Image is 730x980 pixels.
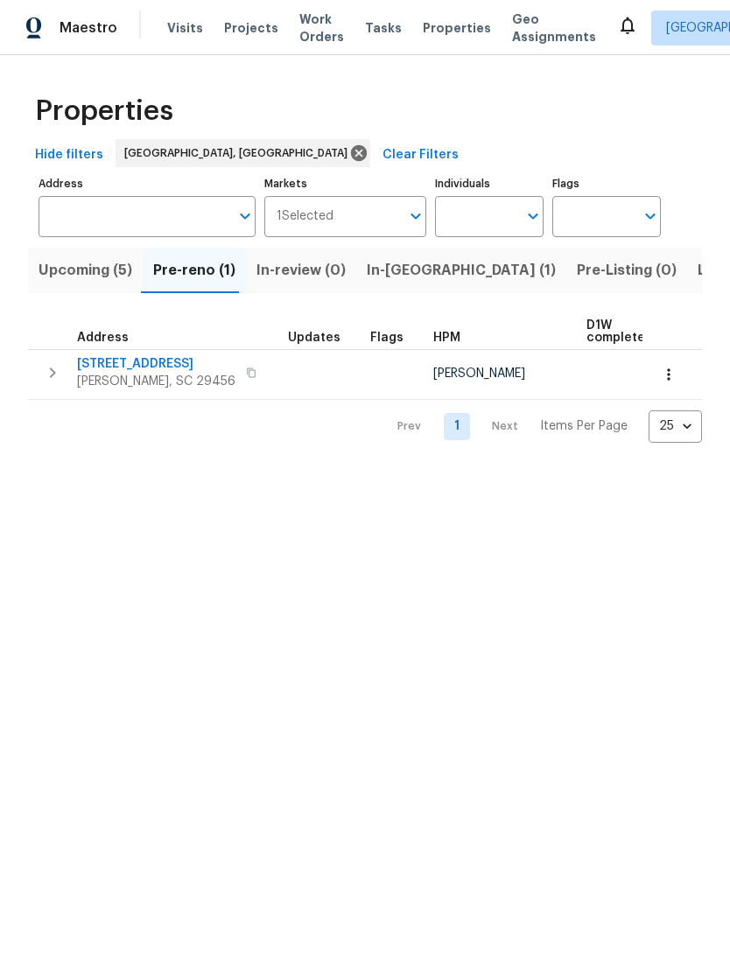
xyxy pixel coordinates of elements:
[577,258,677,283] span: Pre-Listing (0)
[153,258,235,283] span: Pre-reno (1)
[365,22,402,34] span: Tasks
[367,258,556,283] span: In-[GEOGRAPHIC_DATA] (1)
[435,178,544,189] label: Individuals
[60,19,117,37] span: Maestro
[233,204,257,228] button: Open
[540,417,628,435] p: Items Per Page
[288,332,340,344] span: Updates
[77,355,235,373] span: [STREET_ADDRESS]
[264,178,427,189] label: Markets
[512,10,596,45] span: Geo Assignments
[433,332,460,344] span: HPM
[299,10,344,45] span: Work Orders
[383,144,459,166] span: Clear Filters
[35,144,103,166] span: Hide filters
[77,332,129,344] span: Address
[124,144,354,162] span: [GEOGRAPHIC_DATA], [GEOGRAPHIC_DATA]
[28,139,110,171] button: Hide filters
[404,204,428,228] button: Open
[376,139,466,171] button: Clear Filters
[35,102,173,120] span: Properties
[423,19,491,37] span: Properties
[116,139,370,167] div: [GEOGRAPHIC_DATA], [GEOGRAPHIC_DATA]
[277,209,333,224] span: 1 Selected
[77,373,235,390] span: [PERSON_NAME], SC 29456
[586,319,645,344] span: D1W complete
[521,204,545,228] button: Open
[224,19,278,37] span: Projects
[638,204,663,228] button: Open
[256,258,346,283] span: In-review (0)
[433,367,525,380] span: [PERSON_NAME]
[167,19,203,37] span: Visits
[39,258,132,283] span: Upcoming (5)
[39,178,256,189] label: Address
[444,413,470,440] a: Goto page 1
[370,332,404,344] span: Flags
[552,178,661,189] label: Flags
[381,410,702,443] nav: Pagination Navigation
[649,403,702,449] div: 25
